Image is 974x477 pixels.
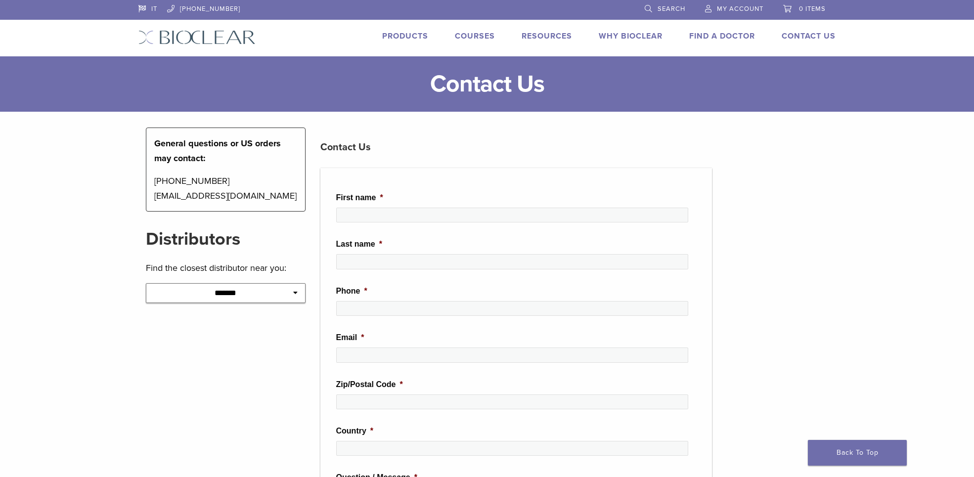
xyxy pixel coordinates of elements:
[320,135,712,159] h3: Contact Us
[522,31,572,41] a: Resources
[336,286,367,297] label: Phone
[808,440,907,466] a: Back To Top
[599,31,663,41] a: Why Bioclear
[138,30,256,44] img: Bioclear
[146,227,306,251] h2: Distributors
[154,173,297,203] p: [PHONE_NUMBER] [EMAIL_ADDRESS][DOMAIN_NAME]
[336,193,383,203] label: First name
[689,31,755,41] a: Find A Doctor
[146,260,306,275] p: Find the closest distributor near you:
[336,333,364,343] label: Email
[336,426,374,436] label: Country
[382,31,428,41] a: Products
[658,5,685,13] span: Search
[336,239,382,250] label: Last name
[336,380,403,390] label: Zip/Postal Code
[799,5,826,13] span: 0 items
[717,5,763,13] span: My Account
[455,31,495,41] a: Courses
[154,138,281,164] strong: General questions or US orders may contact:
[782,31,836,41] a: Contact Us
